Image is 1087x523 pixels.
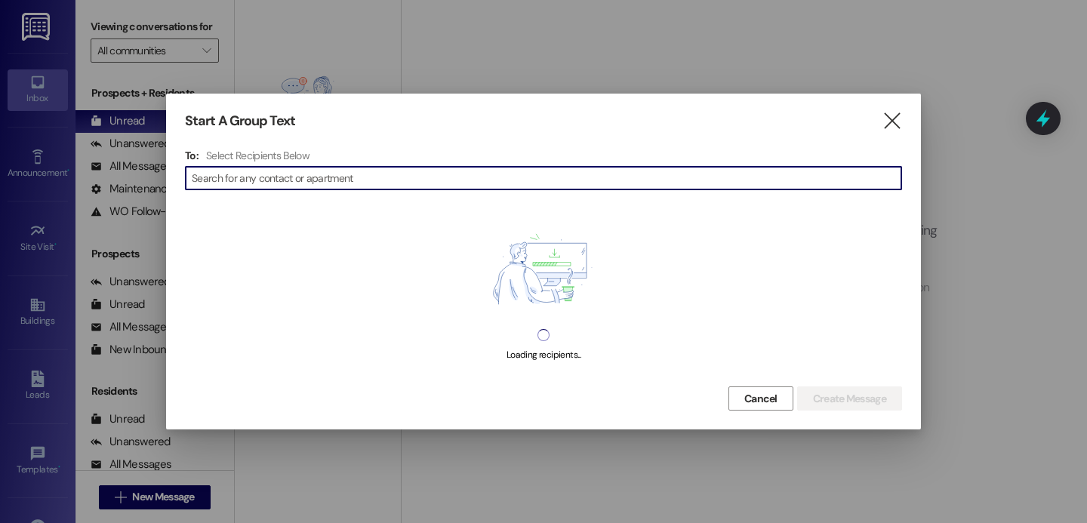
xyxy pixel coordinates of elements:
[797,386,902,411] button: Create Message
[185,149,199,162] h3: To:
[185,112,295,130] h3: Start A Group Text
[744,391,778,407] span: Cancel
[192,168,901,189] input: Search for any contact or apartment
[206,149,309,162] h4: Select Recipients Below
[507,347,580,363] div: Loading recipients...
[728,386,793,411] button: Cancel
[882,113,902,129] i: 
[813,391,886,407] span: Create Message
